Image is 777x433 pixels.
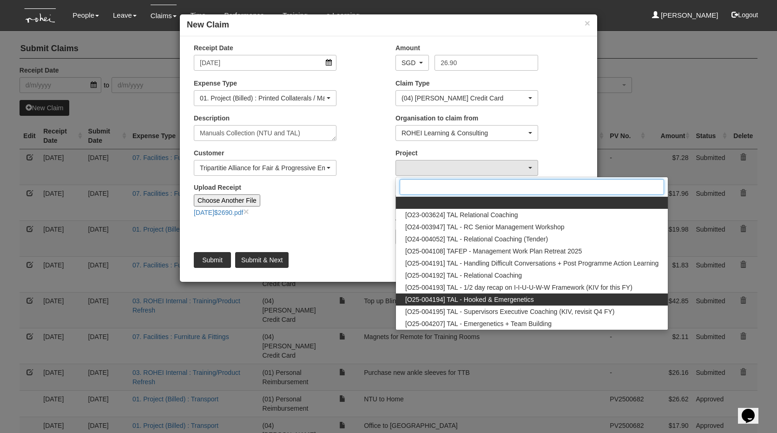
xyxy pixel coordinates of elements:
label: Project [395,148,417,158]
input: Submit & Next [235,252,289,268]
input: Search [400,179,664,195]
button: Tripartitie Alliance for Fair & Progressive Employment Practices (TAFEP) [194,160,336,176]
a: close [243,206,249,217]
label: Claim Type [395,79,430,88]
span: [O23-003624] TAL Relational Coaching [405,210,518,220]
div: (04) [PERSON_NAME] Credit Card [402,93,527,103]
span: [O25-004108] TAFEP - Management Work Plan Retreat 2025 [405,246,582,256]
b: New Claim [187,20,229,29]
span: [O25-004194] TAL - Hooked & Emergenetics [405,295,534,304]
button: × [585,18,590,28]
span: [O25-004192] TAL - Relational Coaching [405,271,522,280]
span: [O25-004191] TAL - Handling Difficult Conversations + Post Programme Action Learning [405,259,658,268]
label: Description [194,113,230,123]
input: Choose Another File [194,194,260,207]
span: [O24-003947] TAL - RC Senior Management Workshop [405,222,565,232]
label: Upload Receipt [194,183,241,192]
label: Customer [194,148,224,158]
a: [DATE]$2690.pdf [194,209,243,216]
button: 01. Project (Billed) : Printed Collaterals / Manuals [194,90,336,106]
span: [O24-004052] TAL - Relational Coaching (Tender) [405,234,548,244]
button: (04) Roy's Credit Card [395,90,538,106]
input: d/m/yyyy [194,55,336,71]
label: Amount [395,43,420,53]
input: Submit [194,252,231,268]
div: ROHEI Learning & Consulting [402,128,527,138]
button: SGD [395,55,429,71]
span: [O25-004193] TAL - 1/2 day recap on I-I-U-U-W-W Framework (KIV for this FY) [405,283,632,292]
span: [O25-004195] TAL - Supervisors Executive Coaching (KIV, revisit Q4 FY) [405,307,615,316]
div: Tripartitie Alliance for Fair & Progressive Employment Practices (TAFEP) [200,163,325,173]
label: Organisation to claim from [395,113,478,123]
div: SGD [402,58,417,67]
div: 01. Project (Billed) : Printed Collaterals / Manuals [200,93,325,103]
label: Receipt Date [194,43,233,53]
iframe: chat widget [738,396,768,424]
label: Expense Type [194,79,237,88]
span: [O25-004207] TAL - Emergenetics + Team Building [405,319,552,328]
button: ROHEI Learning & Consulting [395,125,538,141]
